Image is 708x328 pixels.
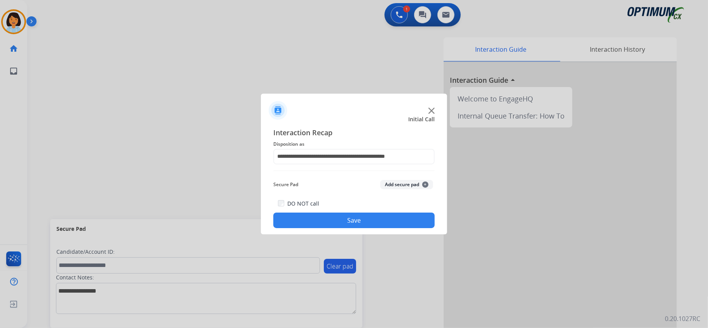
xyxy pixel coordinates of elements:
[665,314,700,323] p: 0.20.1027RC
[422,181,428,188] span: +
[380,180,433,189] button: Add secure pad+
[273,140,435,149] span: Disposition as
[273,213,435,228] button: Save
[408,115,435,123] span: Initial Call
[273,180,298,189] span: Secure Pad
[273,127,435,140] span: Interaction Recap
[287,200,319,208] label: DO NOT call
[269,101,287,120] img: contactIcon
